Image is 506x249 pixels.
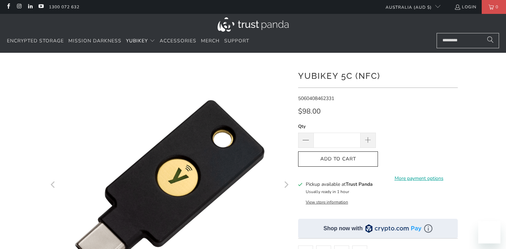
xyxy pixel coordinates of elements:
[224,38,249,44] span: Support
[68,38,121,44] span: Mission Darkness
[298,123,376,130] label: Qty
[298,151,378,167] button: Add to Cart
[323,225,363,232] div: Shop now with
[306,181,373,188] h3: Pickup available at
[306,189,349,194] small: Usually ready in 1 hour
[68,33,121,49] a: Mission Darkness
[7,38,64,44] span: Encrypted Storage
[454,3,477,11] a: Login
[298,68,458,82] h1: YubiKey 5C (NFC)
[305,156,371,162] span: Add to Cart
[201,38,220,44] span: Merch
[478,221,500,243] iframe: Button to launch messaging window
[298,95,334,102] span: 5060408462331
[201,33,220,49] a: Merch
[306,199,348,205] button: View store information
[160,33,196,49] a: Accessories
[346,181,373,188] b: Trust Panda
[16,4,22,10] a: Trust Panda Australia on Instagram
[49,3,79,11] a: 1300 072 632
[7,33,249,49] nav: Translation missing: en.navigation.header.main_nav
[437,33,499,48] input: Search...
[126,38,148,44] span: YubiKey
[38,4,44,10] a: Trust Panda Australia on YouTube
[27,4,33,10] a: Trust Panda Australia on LinkedIn
[7,33,64,49] a: Encrypted Storage
[126,33,155,49] summary: YubiKey
[380,175,458,182] a: More payment options
[160,38,196,44] span: Accessories
[298,107,321,116] span: $98.00
[218,17,289,32] img: Trust Panda Australia
[224,33,249,49] a: Support
[482,33,499,48] button: Search
[5,4,11,10] a: Trust Panda Australia on Facebook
